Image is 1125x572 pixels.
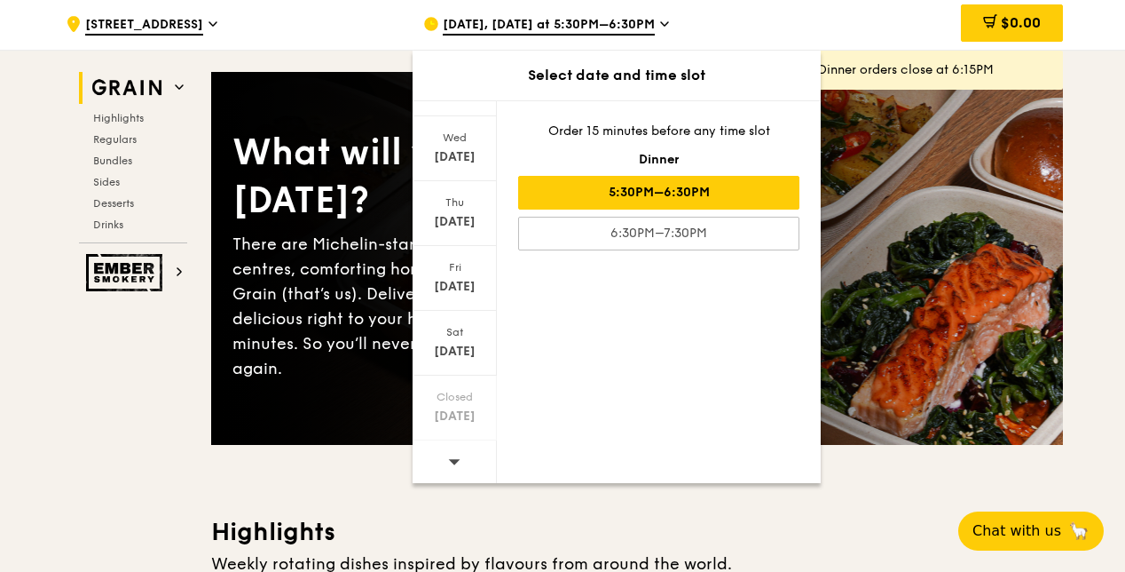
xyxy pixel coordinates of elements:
span: 🦙 [1068,520,1090,542]
div: [DATE] [415,213,494,231]
div: 5:30PM–6:30PM [518,176,799,210]
div: Wed [415,131,494,145]
div: What will you eat [DATE]? [232,129,637,225]
span: $0.00 [1001,14,1041,31]
div: Thu [415,195,494,210]
div: [DATE] [415,408,494,425]
div: There are Michelin-star restaurants, hawker centres, comforting home-cooked classics… and Grain (... [232,232,637,381]
h3: Highlights [211,516,1063,548]
div: Order 15 minutes before any time slot [518,123,799,140]
span: Highlights [93,112,144,124]
div: [DATE] [415,278,494,296]
span: Regulars [93,133,137,146]
span: Desserts [93,197,134,210]
div: 6:30PM–7:30PM [518,217,799,250]
div: Select date and time slot [413,65,821,86]
span: [DATE], [DATE] at 5:30PM–6:30PM [443,16,655,36]
div: [DATE] [415,343,494,361]
span: Sides [93,176,120,188]
span: Chat with us [972,520,1061,542]
img: Ember Smokery web logo [86,254,168,291]
span: Bundles [93,155,132,167]
div: Dinner [518,151,799,169]
button: Chat with us🦙 [958,512,1104,551]
div: Dinner orders close at 6:15PM [818,61,1049,79]
div: Closed [415,390,494,404]
span: Drinks [93,218,123,231]
div: Fri [415,260,494,274]
span: [STREET_ADDRESS] [85,16,203,36]
div: Sat [415,325,494,339]
div: [DATE] [415,148,494,166]
img: Grain web logo [86,72,168,104]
